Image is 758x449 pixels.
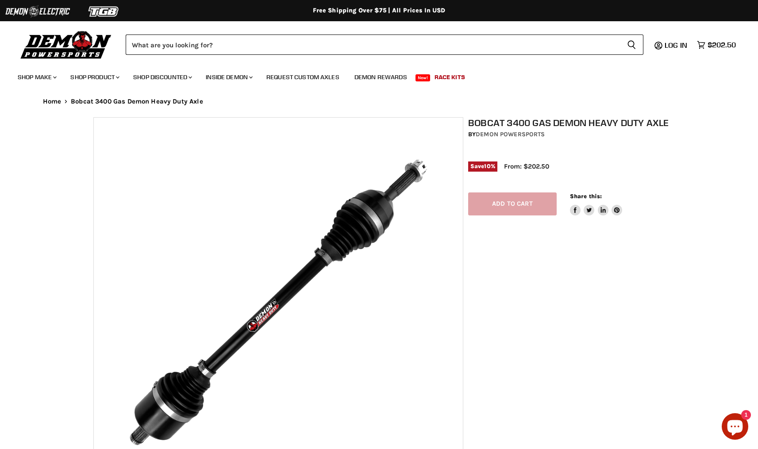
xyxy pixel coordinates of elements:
inbox-online-store-chat: Shopify online store chat [719,413,751,442]
form: Product [126,35,643,55]
a: Shop Make [11,68,62,86]
div: Free Shipping Over $75 | All Prices In USD [25,7,733,15]
span: Share this: [570,193,602,200]
img: TGB Logo 2 [71,3,137,20]
span: Save % [468,161,497,171]
a: Race Kits [428,68,472,86]
a: Home [43,98,62,105]
a: Demon Rewards [348,68,414,86]
img: Demon Powersports [18,29,115,60]
a: $202.50 [693,38,740,51]
h1: Bobcat 3400 Gas Demon Heavy Duty Axle [468,117,670,128]
img: Demon Electric Logo 2 [4,3,71,20]
a: Shop Product [64,68,125,86]
ul: Main menu [11,65,734,86]
aside: Share this: [570,192,623,216]
a: Shop Discounted [127,68,197,86]
span: Log in [665,41,687,50]
div: by [468,130,670,139]
a: Request Custom Axles [260,68,346,86]
a: Log in [661,41,693,49]
input: Search [126,35,620,55]
span: $202.50 [708,41,736,49]
nav: Breadcrumbs [25,98,733,105]
button: Search [620,35,643,55]
span: Bobcat 3400 Gas Demon Heavy Duty Axle [71,98,203,105]
span: New! [416,74,431,81]
a: Inside Demon [199,68,258,86]
span: From: $202.50 [504,162,549,170]
span: 10 [484,163,490,169]
a: Demon Powersports [476,130,545,138]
